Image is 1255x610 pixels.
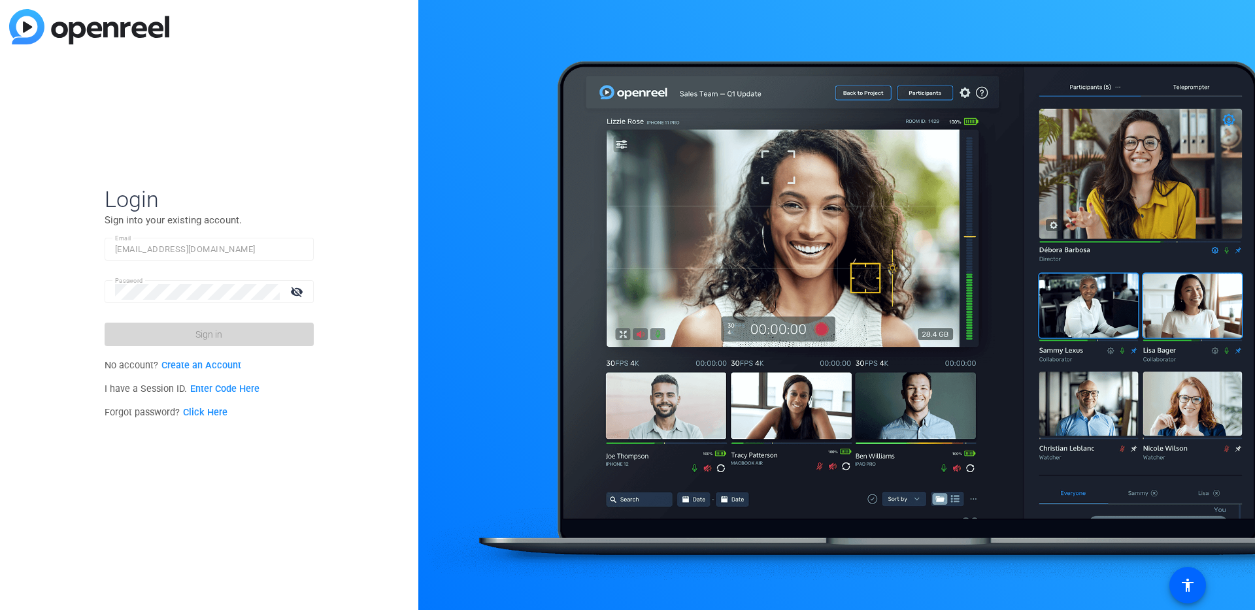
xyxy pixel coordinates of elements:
[105,213,314,227] p: Sign into your existing account.
[1180,577,1196,593] mat-icon: accessibility
[115,277,143,284] mat-label: Password
[190,383,259,394] a: Enter Code Here
[115,242,303,257] input: Enter Email Address
[105,185,314,213] span: Login
[282,282,314,301] mat-icon: visibility_off
[161,360,241,371] a: Create an Account
[105,383,259,394] span: I have a Session ID.
[9,9,169,44] img: blue-gradient.svg
[183,407,227,418] a: Click Here
[115,234,131,242] mat-label: Email
[105,360,241,371] span: No account?
[105,407,227,418] span: Forgot password?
